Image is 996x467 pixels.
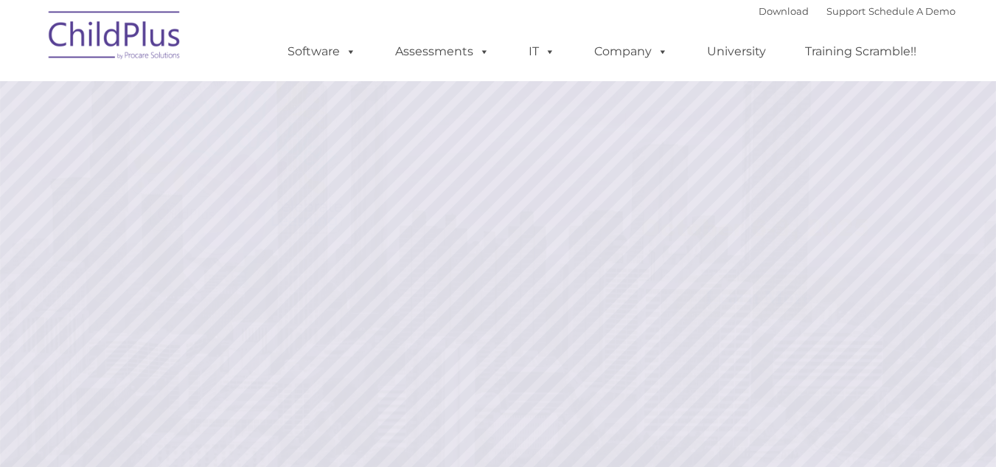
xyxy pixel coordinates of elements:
[790,37,931,66] a: Training Scramble!!
[579,37,683,66] a: Company
[514,37,570,66] a: IT
[273,37,371,66] a: Software
[868,5,955,17] a: Schedule A Demo
[692,37,781,66] a: University
[826,5,866,17] a: Support
[380,37,504,66] a: Assessments
[677,275,841,319] a: Learn More
[41,1,189,75] img: ChildPlus by Procare Solutions
[759,5,955,17] font: |
[759,5,809,17] a: Download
